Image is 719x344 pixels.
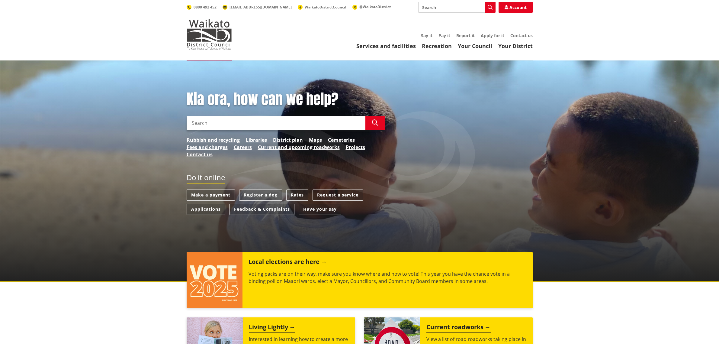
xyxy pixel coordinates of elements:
[309,136,322,144] a: Maps
[230,5,292,10] span: [EMAIL_ADDRESS][DOMAIN_NAME]
[421,33,432,38] a: Say it
[187,91,385,108] h1: Kia ora, how can we help?
[249,270,526,285] p: Voting packs are on their way, make sure you know where and how to vote! This year you have the c...
[298,5,346,10] a: WaikatoDistrictCouncil
[352,4,391,9] a: @WaikatoDistrict
[249,323,295,333] h2: Living Lightly
[481,33,504,38] a: Apply for it
[187,116,365,130] input: Search input
[187,204,225,215] a: Applications
[359,4,391,9] span: @WaikatoDistrict
[187,252,533,308] a: Local elections are here Voting packs are on their way, make sure you know where and how to vote!...
[273,136,303,144] a: District plan
[187,136,240,144] a: Rubbish and recycling
[422,42,452,50] a: Recreation
[234,144,252,151] a: Careers
[313,190,363,201] a: Request a service
[305,5,346,10] span: WaikatoDistrictCouncil
[510,33,533,38] a: Contact us
[499,2,533,13] a: Account
[458,42,492,50] a: Your Council
[346,144,365,151] a: Projects
[187,173,225,184] h2: Do it online
[258,144,340,151] a: Current and upcoming roadworks
[239,190,282,201] a: Register a dog
[286,190,308,201] a: Rates
[187,144,228,151] a: Fees and charges
[246,136,267,144] a: Libraries
[187,151,213,158] a: Contact us
[230,204,294,215] a: Feedback & Complaints
[418,2,496,13] input: Search input
[426,323,491,333] h2: Current roadworks
[356,42,416,50] a: Services and facilities
[187,5,217,10] a: 0800 492 452
[194,5,217,10] span: 0800 492 452
[187,19,232,50] img: Waikato District Council - Te Kaunihera aa Takiwaa o Waikato
[498,42,533,50] a: Your District
[438,33,450,38] a: Pay it
[223,5,292,10] a: [EMAIL_ADDRESS][DOMAIN_NAME]
[456,33,475,38] a: Report it
[187,252,243,308] img: Vote 2025
[328,136,355,144] a: Cemeteries
[187,190,235,201] a: Make a payment
[249,258,327,267] h2: Local elections are here
[299,204,341,215] a: Have your say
